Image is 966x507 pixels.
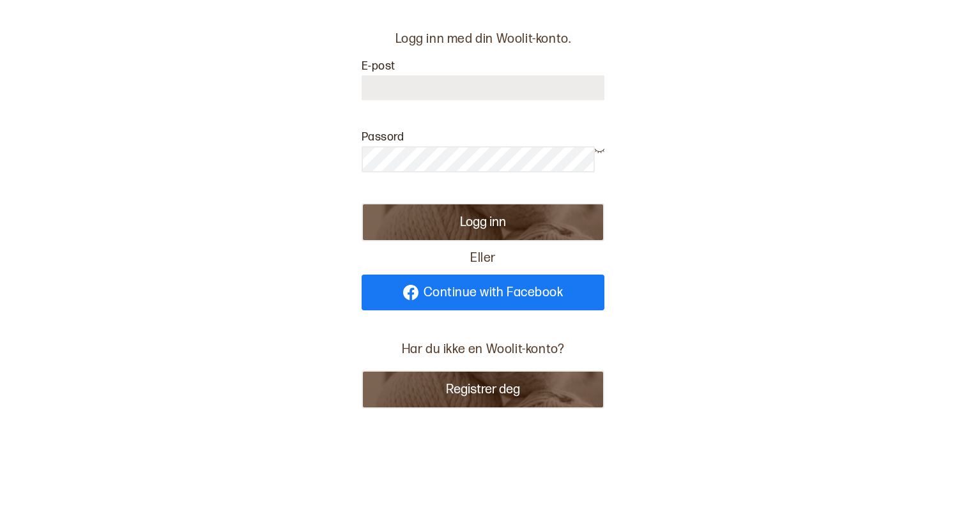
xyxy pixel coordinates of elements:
[362,59,395,73] label: E-post
[362,203,605,241] button: Logg inn
[362,370,605,409] button: Registrer deg
[362,275,605,310] a: Continue with Facebook
[424,286,563,299] span: Continue with Facebook
[465,246,500,270] span: Eller
[397,336,570,363] p: Har du ikke en Woolit-konto?
[362,130,404,144] label: Passord
[362,31,605,47] p: Logg inn med din Woolit-konto.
